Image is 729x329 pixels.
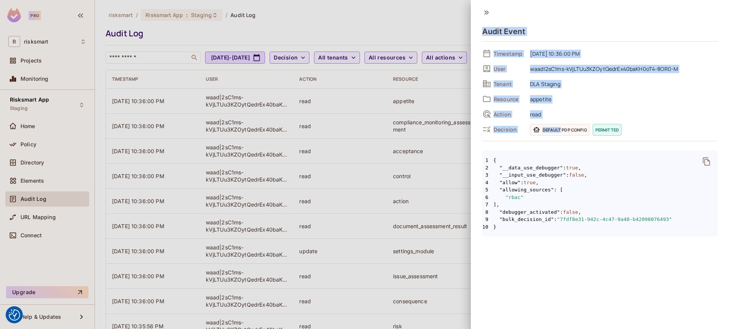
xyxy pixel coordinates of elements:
span: 10 [482,223,493,231]
span: "__data_use_debugger" [499,164,563,172]
span: : [554,216,557,223]
span: } [482,223,718,231]
span: : [563,164,566,172]
span: 4 [482,179,493,186]
span: [DATE] 10:36:00 PM [526,49,718,58]
span: , [584,171,587,179]
span: DLA Staging [526,79,718,88]
span: , [536,179,539,186]
span: waad|2sC1ms-kVjLTUu3KZOytQedrEx40baKH0oT4-8OR0-M [526,64,718,73]
span: "allowing_sources" [499,186,554,194]
span: false [569,171,584,179]
span: permitted [593,124,622,136]
span: 1 [482,157,493,164]
span: Resource [494,96,524,103]
img: Revisit consent button [9,309,20,321]
span: true [566,164,578,172]
span: "rbac" [505,194,524,201]
span: ], [482,201,718,208]
span: Timestamp [494,50,524,57]
span: : [566,171,569,179]
span: : [560,208,563,216]
span: "allow" [499,179,521,186]
span: 9 [482,216,493,223]
span: , [578,164,581,172]
span: appetite [526,94,718,103]
span: : [521,179,524,186]
span: User [494,65,524,72]
span: 3 [482,171,493,179]
span: Tenant [494,80,524,88]
span: 2 [482,164,493,172]
span: Decision [494,126,524,133]
span: 5 [482,186,493,194]
button: delete [697,152,716,171]
span: 6 [482,194,493,201]
span: "7fdf8e31-942c-4c47-9a40-b42098076493" [557,216,672,223]
span: , [578,208,581,216]
button: Consent Preferences [9,309,20,321]
span: read [526,110,718,119]
span: "bulk_decision_id" [499,216,554,223]
span: false [563,208,578,216]
span: 8 [482,208,493,216]
span: true [524,179,536,186]
span: 7 [482,201,493,208]
span: Action [494,111,524,118]
h4: Audit Event [482,27,525,36]
span: Default PDP config [530,124,590,136]
span: "__input_use_debugger" [499,171,566,179]
span: : [ [554,186,563,194]
span: "debugger_activated" [499,208,560,216]
span: { [493,157,496,164]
